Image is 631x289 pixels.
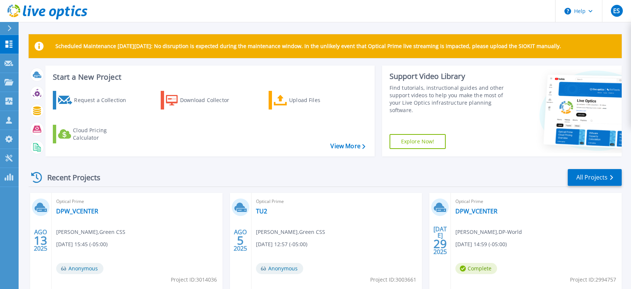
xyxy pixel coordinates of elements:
a: TU2 [256,207,267,215]
span: 29 [433,241,447,247]
a: DPW_VCENTER [455,207,497,215]
span: ES [613,8,620,14]
a: View More [330,143,365,150]
div: Cloud Pricing Calculator [73,127,132,142]
a: Explore Now! [390,134,446,149]
span: Complete [455,263,497,274]
span: [PERSON_NAME] , Green CSS [56,228,125,236]
span: Optical Prime [56,197,218,206]
span: Optical Prime [256,197,418,206]
a: All Projects [568,169,622,186]
span: [DATE] 14:59 (-05:00) [455,240,507,248]
div: AGO 2025 [233,227,247,254]
a: Cloud Pricing Calculator [53,125,136,143]
div: Download Collector [180,93,240,108]
span: 5 [237,237,244,244]
div: Support Video Library [390,72,511,81]
span: Project ID: 2994757 [570,276,616,284]
div: [DATE] 2025 [433,227,447,254]
span: [DATE] 12:57 (-05:00) [256,240,307,248]
h3: Start a New Project [53,73,365,81]
a: Request a Collection [53,91,136,109]
span: Project ID: 3003661 [370,276,416,284]
div: AGO 2025 [33,227,48,254]
span: Anonymous [256,263,303,274]
span: [DATE] 15:45 (-05:00) [56,240,108,248]
span: Optical Prime [455,197,617,206]
p: Scheduled Maintenance [DATE][DATE]: No disruption is expected during the maintenance window. In t... [55,43,561,49]
span: Anonymous [56,263,103,274]
span: 13 [34,237,47,244]
a: Download Collector [161,91,244,109]
span: [PERSON_NAME] , DP-World [455,228,522,236]
a: DPW_VCENTER [56,207,98,215]
div: Request a Collection [74,93,134,108]
span: [PERSON_NAME] , Green CSS [256,228,325,236]
span: Project ID: 3014036 [171,276,217,284]
div: Upload Files [289,93,349,108]
div: Recent Projects [29,168,110,187]
div: Find tutorials, instructional guides and other support videos to help you make the most of your L... [390,84,511,114]
a: Upload Files [269,91,352,109]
